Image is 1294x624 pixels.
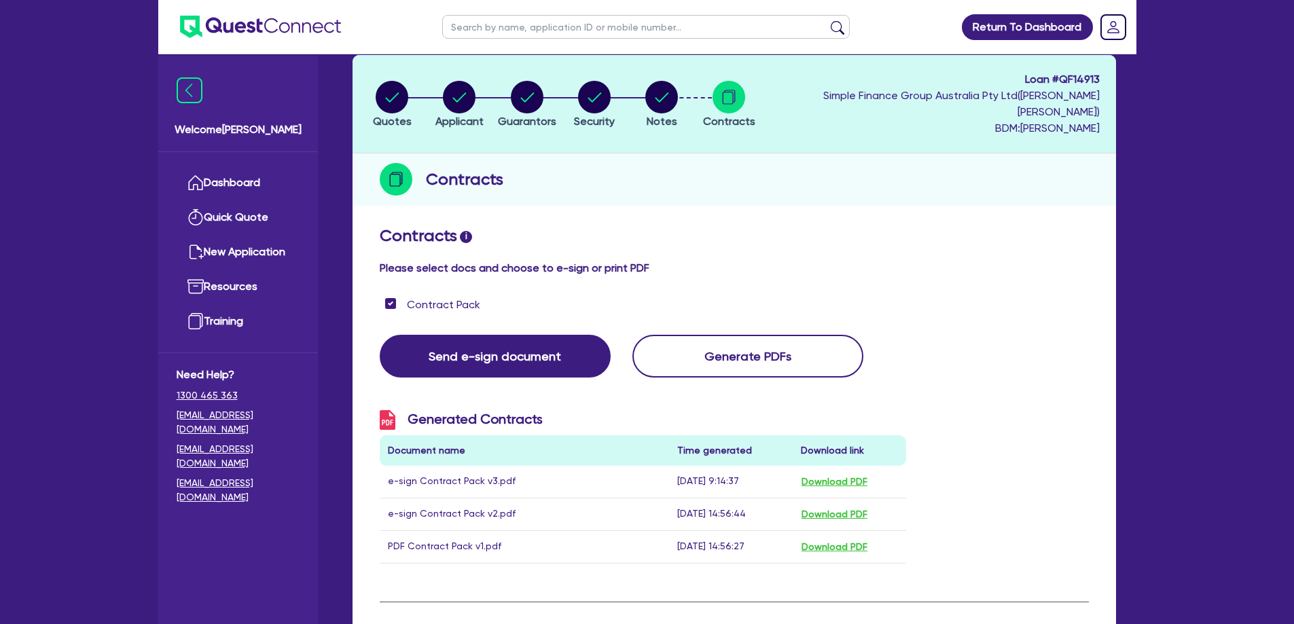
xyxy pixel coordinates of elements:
[177,77,202,103] img: icon-menu-close
[177,166,300,200] a: Dashboard
[177,390,238,401] tcxspan: Call 1300 465 363 via 3CX
[407,297,480,313] label: Contract Pack
[573,80,615,130] button: Security
[373,115,412,128] span: Quotes
[766,120,1100,136] span: BDM: [PERSON_NAME]
[380,466,670,498] td: e-sign Contract Pack v3.pdf
[175,122,302,138] span: Welcome [PERSON_NAME]
[669,435,793,466] th: Time generated
[380,410,395,430] img: icon-pdf
[669,498,793,530] td: [DATE] 14:56:44
[372,80,412,130] button: Quotes
[380,163,412,196] img: step-icon
[632,335,863,378] button: Generate PDFs
[380,530,670,563] td: PDF Contract Pack v1.pdf
[177,442,300,471] a: [EMAIL_ADDRESS][DOMAIN_NAME]
[702,80,756,130] button: Contracts
[380,498,670,530] td: e-sign Contract Pack v2.pdf
[187,244,204,260] img: new-application
[187,209,204,225] img: quick-quote
[801,539,868,555] button: Download PDF
[574,115,615,128] span: Security
[177,408,300,437] a: [EMAIL_ADDRESS][DOMAIN_NAME]
[442,15,850,39] input: Search by name, application ID or mobile number...
[380,435,670,466] th: Document name
[766,71,1100,88] span: Loan # QF14913
[801,474,868,490] button: Download PDF
[177,367,300,383] span: Need Help?
[647,115,677,128] span: Notes
[177,200,300,235] a: Quick Quote
[497,80,557,130] button: Guarantors
[460,231,472,243] span: i
[669,466,793,498] td: [DATE] 9:14:37
[380,410,907,430] h3: Generated Contracts
[380,226,1089,246] h2: Contracts
[669,530,793,563] td: [DATE] 14:56:27
[180,16,341,38] img: quest-connect-logo-blue
[380,335,611,378] button: Send e-sign document
[703,115,755,128] span: Contracts
[177,270,300,304] a: Resources
[435,80,484,130] button: Applicant
[426,167,503,191] h2: Contracts
[801,507,868,522] button: Download PDF
[498,115,556,128] span: Guarantors
[177,304,300,339] a: Training
[177,235,300,270] a: New Application
[177,476,300,504] a: [EMAIL_ADDRESS][DOMAIN_NAME]
[962,14,1093,40] a: Return To Dashboard
[187,278,204,295] img: resources
[823,89,1100,118] span: Simple Finance Group Australia Pty Ltd ( [PERSON_NAME] [PERSON_NAME] )
[645,80,679,130] button: Notes
[793,435,906,466] th: Download link
[187,313,204,329] img: training
[435,115,484,128] span: Applicant
[1096,10,1131,45] a: Dropdown toggle
[380,261,1089,274] h4: Please select docs and choose to e-sign or print PDF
